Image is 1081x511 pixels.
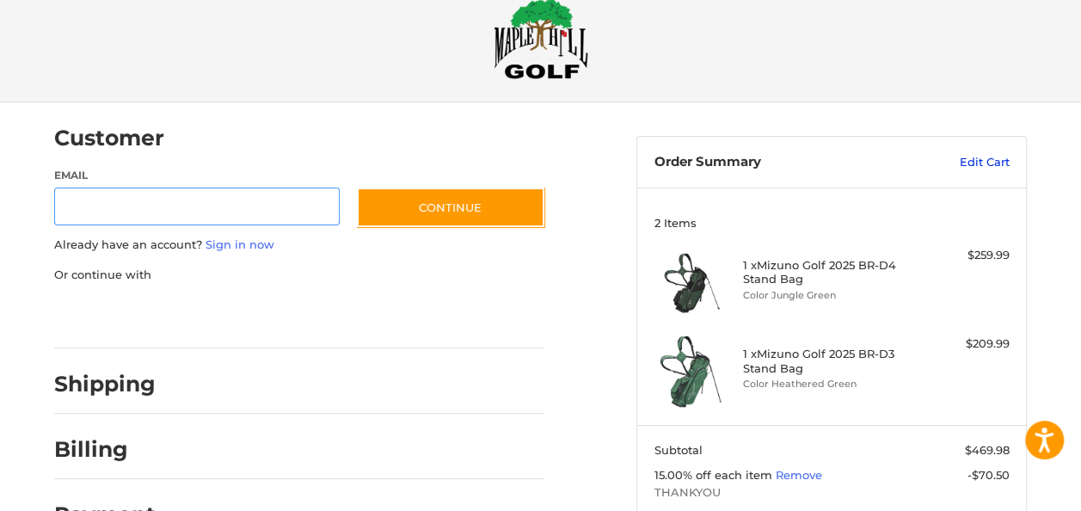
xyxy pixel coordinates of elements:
span: 15.00% off each item [654,468,776,482]
h4: 1 x Mizuno Golf 2025 BR-D3 Stand Bag [743,347,917,375]
p: Or continue with [54,267,544,284]
h3: Order Summary [654,154,896,171]
h3: 2 Items [654,216,1010,230]
h4: 1 x Mizuno Golf 2025 BR-D4 Stand Bag [743,258,917,286]
div: $259.99 [920,247,1009,264]
li: Color Heathered Green [743,377,917,391]
span: -$70.50 [967,468,1010,482]
li: Color Jungle Green [743,288,917,303]
a: Edit Cart [896,154,1010,171]
p: Already have an account? [54,237,544,254]
button: Continue [357,188,544,227]
span: THANKYOU [654,484,1010,502]
h2: Customer [54,125,164,151]
a: Sign in now [206,237,274,251]
h2: Shipping [54,371,156,397]
a: Remove [776,468,822,482]
span: $469.98 [965,443,1010,457]
span: Subtotal [654,443,703,457]
label: Email [54,168,340,183]
h2: Billing [54,436,155,463]
iframe: PayPal-paypal [49,300,178,331]
iframe: PayPal-venmo [341,300,470,331]
iframe: PayPal-paylater [194,300,323,331]
div: $209.99 [920,336,1009,353]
